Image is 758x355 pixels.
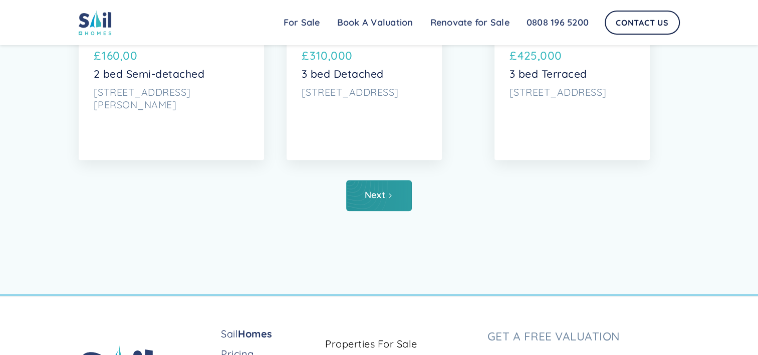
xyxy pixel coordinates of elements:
a: Next Page [346,180,412,211]
a: Properties For Sale [325,337,479,351]
p: 160,00 [102,47,137,64]
div: Next [365,190,385,200]
div: List [79,180,680,211]
p: [STREET_ADDRESS][PERSON_NAME] [94,86,249,111]
h3: Get a free valuation [487,329,680,343]
a: Contact Us [605,11,680,35]
p: [STREET_ADDRESS] [302,86,427,99]
a: SailHomes [221,327,317,341]
p: £ [510,47,517,64]
strong: Homes [238,327,273,340]
a: 0808 196 5200 [518,13,597,33]
p: £ [302,47,309,64]
p: 3 bed Terraced [510,68,635,80]
p: 2 bed Semi-detached [94,68,249,80]
a: For Sale [275,13,329,33]
p: [STREET_ADDRESS] [510,86,635,99]
p: 425,000 [518,47,562,64]
a: Renovate for Sale [422,13,518,33]
a: Book A Valuation [329,13,422,33]
p: 310,000 [310,47,353,64]
p: £ [94,47,101,64]
p: 3 bed Detached [302,68,427,80]
img: sail home logo colored [79,10,112,35]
